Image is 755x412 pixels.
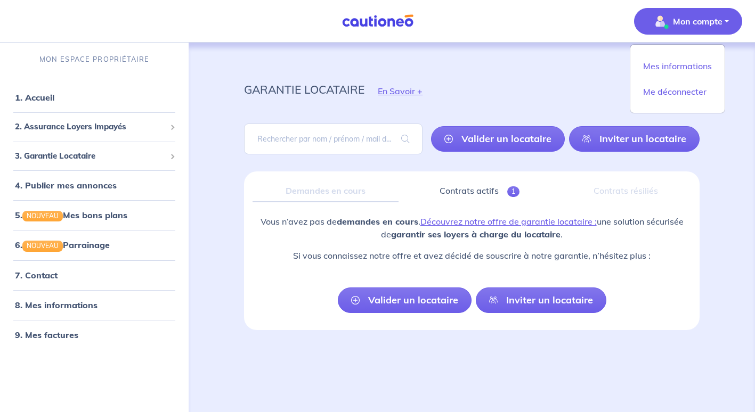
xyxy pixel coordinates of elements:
p: Mon compte [673,15,722,28]
div: illu_account_valid_menu.svgMon compte [630,44,725,113]
div: 6.NOUVEAUParrainage [4,234,184,256]
a: Découvrez notre offre de garantie locataire : [420,216,597,227]
a: 6.NOUVEAUParrainage [15,240,110,250]
div: 7. Contact [4,265,184,286]
a: Valider un locataire [338,287,472,313]
a: Valider un locataire [431,126,565,152]
p: MON ESPACE PROPRIÉTAIRE [39,54,149,64]
div: 3. Garantie Locataire [4,146,184,167]
p: Vous n’avez pas de . une solution sécurisée de . [253,215,691,241]
a: 9. Mes factures [15,329,78,340]
div: 2. Assurance Loyers Impayés [4,117,184,137]
a: 7. Contact [15,270,58,281]
span: 3. Garantie Locataire [15,150,166,162]
a: Inviter un locataire [476,287,606,313]
a: Contrats actifs1 [407,180,553,202]
p: garantie locataire [244,80,364,99]
div: 9. Mes factures [4,324,184,345]
span: 2. Assurance Loyers Impayés [15,121,166,133]
a: 8. Mes informations [15,300,98,310]
a: 1. Accueil [15,92,54,103]
p: Si vous connaissez notre offre et avez décidé de souscrire à notre garantie, n’hésitez plus : [253,249,691,262]
a: 4. Publier mes annonces [15,180,117,191]
button: illu_account_valid_menu.svgMon compte [634,8,742,35]
span: 1 [507,186,519,197]
input: Rechercher par nom / prénom / mail du locataire [244,123,423,154]
div: 4. Publier mes annonces [4,175,184,196]
a: 5.NOUVEAUMes bons plans [15,210,127,220]
strong: garantir ses loyers à charge du locataire [391,229,561,240]
a: Me déconnecter [635,83,720,100]
img: Cautioneo [338,14,418,28]
strong: demandes en cours [337,216,418,227]
span: search [388,124,423,154]
div: 5.NOUVEAUMes bons plans [4,204,184,226]
img: illu_account_valid_menu.svg [652,13,669,30]
a: Inviter un locataire [569,126,700,152]
div: 1. Accueil [4,87,184,108]
a: Mes informations [635,57,720,75]
button: En Savoir + [364,76,436,106]
div: 8. Mes informations [4,294,184,316]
